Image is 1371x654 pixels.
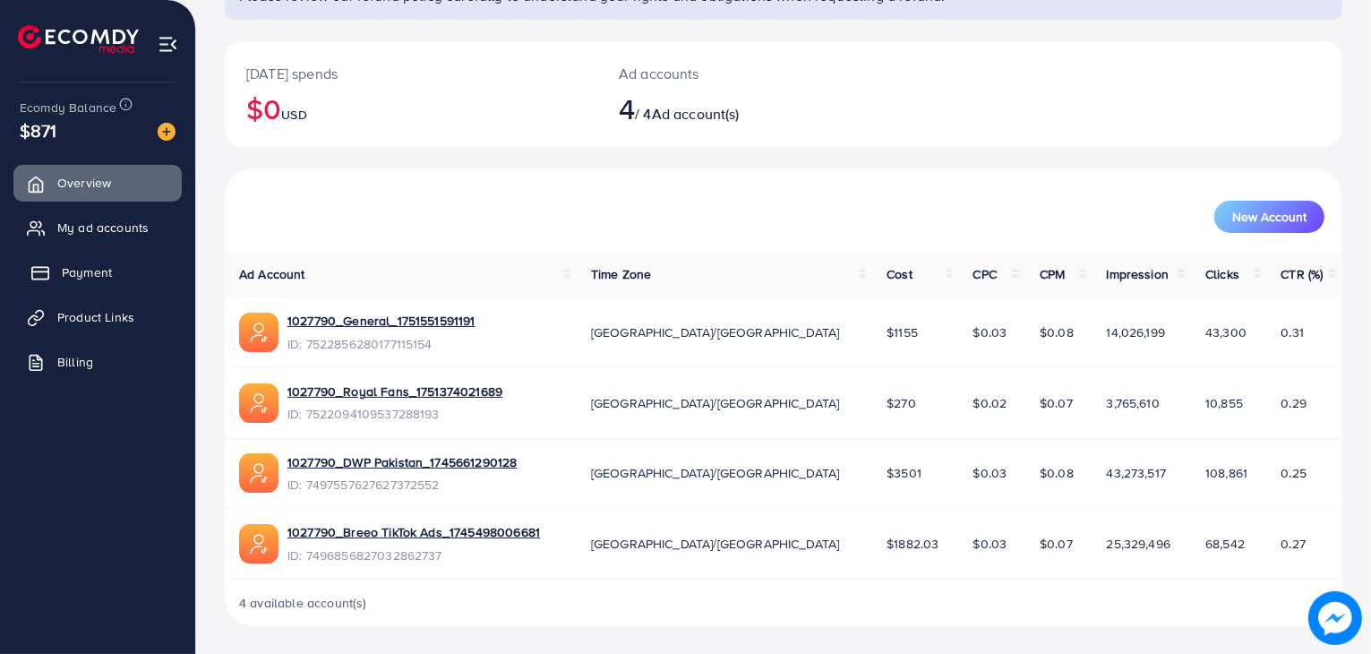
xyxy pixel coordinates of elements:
[591,265,651,283] span: Time Zone
[1107,394,1160,412] span: 3,765,610
[887,394,916,412] span: $270
[281,106,306,124] span: USD
[13,299,182,335] a: Product Links
[1107,535,1171,553] span: 25,329,496
[13,210,182,245] a: My ad accounts
[1205,535,1245,553] span: 68,542
[973,535,1007,553] span: $0.03
[13,165,182,201] a: Overview
[591,464,840,482] span: [GEOGRAPHIC_DATA]/[GEOGRAPHIC_DATA]
[1107,464,1167,482] span: 43,273,517
[973,323,1007,341] span: $0.03
[1205,464,1247,482] span: 108,861
[1281,394,1307,412] span: 0.29
[973,394,1007,412] span: $0.02
[1281,464,1307,482] span: 0.25
[287,453,517,471] a: 1027790_DWP Pakistan_1745661290128
[287,523,540,541] a: 1027790_Breeo TikTok Ads_1745498006681
[20,117,57,143] span: $871
[1107,265,1170,283] span: Impression
[57,219,149,237] span: My ad accounts
[1232,211,1307,223] span: New Account
[1040,265,1065,283] span: CPM
[619,63,855,84] p: Ad accounts
[239,453,278,493] img: ic-ads-acc.e4c84228.svg
[158,34,178,55] img: menu
[1281,535,1307,553] span: 0.27
[239,265,305,283] span: Ad Account
[591,394,840,412] span: [GEOGRAPHIC_DATA]/[GEOGRAPHIC_DATA]
[1205,394,1243,412] span: 10,855
[973,464,1007,482] span: $0.03
[1040,394,1073,412] span: $0.07
[887,535,938,553] span: $1882.03
[591,535,840,553] span: [GEOGRAPHIC_DATA]/[GEOGRAPHIC_DATA]
[1040,323,1074,341] span: $0.08
[619,91,855,125] h2: / 4
[18,25,139,53] img: logo
[1040,464,1074,482] span: $0.08
[13,344,182,380] a: Billing
[1040,535,1073,553] span: $0.07
[1308,591,1362,645] img: image
[1205,265,1239,283] span: Clicks
[239,524,278,564] img: ic-ads-acc.e4c84228.svg
[287,476,517,494] span: ID: 7497557627627372552
[887,464,921,482] span: $3501
[158,123,176,141] img: image
[287,312,476,330] a: 1027790_General_1751551591191
[287,383,502,400] a: 1027790_Royal Fans_1751374021689
[57,174,111,192] span: Overview
[652,104,740,124] span: Ad account(s)
[287,546,540,564] span: ID: 7496856827032862737
[973,265,997,283] span: CPC
[287,405,502,423] span: ID: 7522094109537288193
[1107,323,1166,341] span: 14,026,199
[1205,323,1247,341] span: 43,300
[287,335,476,353] span: ID: 7522856280177115154
[62,263,112,281] span: Payment
[591,323,840,341] span: [GEOGRAPHIC_DATA]/[GEOGRAPHIC_DATA]
[1281,265,1324,283] span: CTR (%)
[57,353,93,371] span: Billing
[887,265,913,283] span: Cost
[246,63,576,84] p: [DATE] spends
[887,323,918,341] span: $1155
[239,383,278,423] img: ic-ads-acc.e4c84228.svg
[246,91,576,125] h2: $0
[1281,323,1305,341] span: 0.31
[57,308,134,326] span: Product Links
[239,594,367,612] span: 4 available account(s)
[619,88,635,129] span: 4
[1214,201,1324,233] button: New Account
[20,99,116,116] span: Ecomdy Balance
[239,313,278,352] img: ic-ads-acc.e4c84228.svg
[13,254,182,290] a: Payment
